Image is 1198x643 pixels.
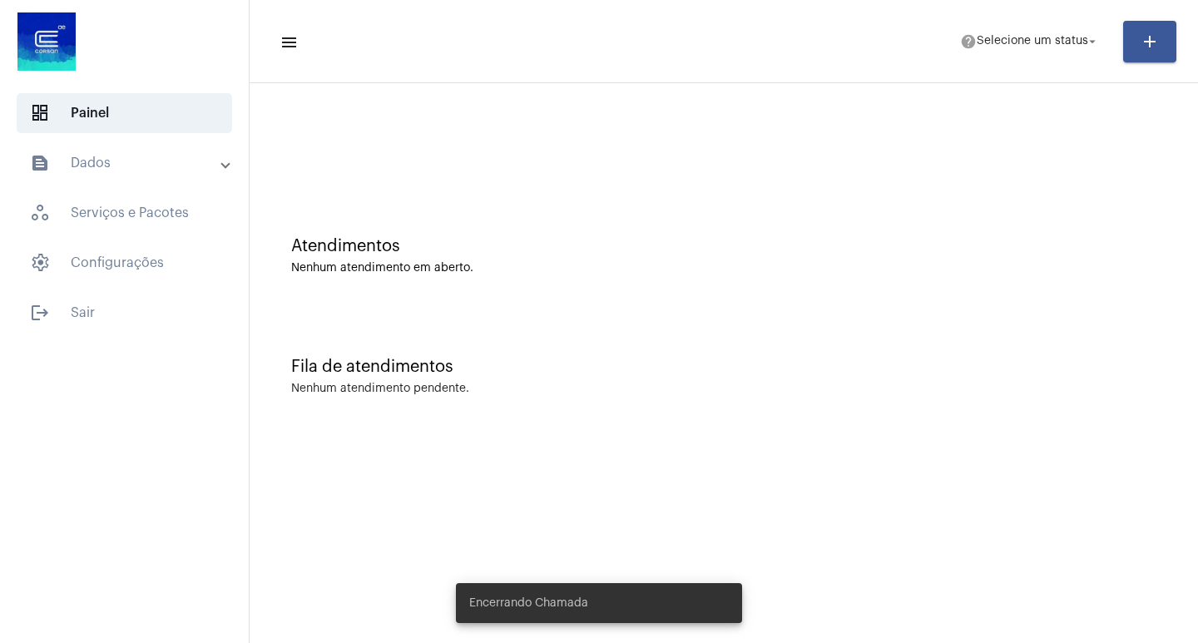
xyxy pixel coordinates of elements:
[17,193,232,233] span: Serviços e Pacotes
[17,243,232,283] span: Configurações
[13,8,80,75] img: d4669ae0-8c07-2337-4f67-34b0df7f5ae4.jpeg
[17,293,232,333] span: Sair
[960,33,977,50] mat-icon: help
[30,203,50,223] span: sidenav icon
[280,32,296,52] mat-icon: sidenav icon
[469,595,588,611] span: Encerrando Chamada
[30,103,50,123] span: sidenav icon
[17,93,232,133] span: Painel
[30,153,50,173] mat-icon: sidenav icon
[30,303,50,323] mat-icon: sidenav icon
[977,36,1088,47] span: Selecione um status
[291,383,469,395] div: Nenhum atendimento pendente.
[291,237,1156,255] div: Atendimentos
[10,143,249,183] mat-expansion-panel-header: sidenav iconDados
[291,262,1156,275] div: Nenhum atendimento em aberto.
[30,153,222,173] mat-panel-title: Dados
[950,25,1110,58] button: Selecione um status
[30,253,50,273] span: sidenav icon
[1140,32,1160,52] mat-icon: add
[1085,34,1100,49] mat-icon: arrow_drop_down
[291,358,1156,376] div: Fila de atendimentos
